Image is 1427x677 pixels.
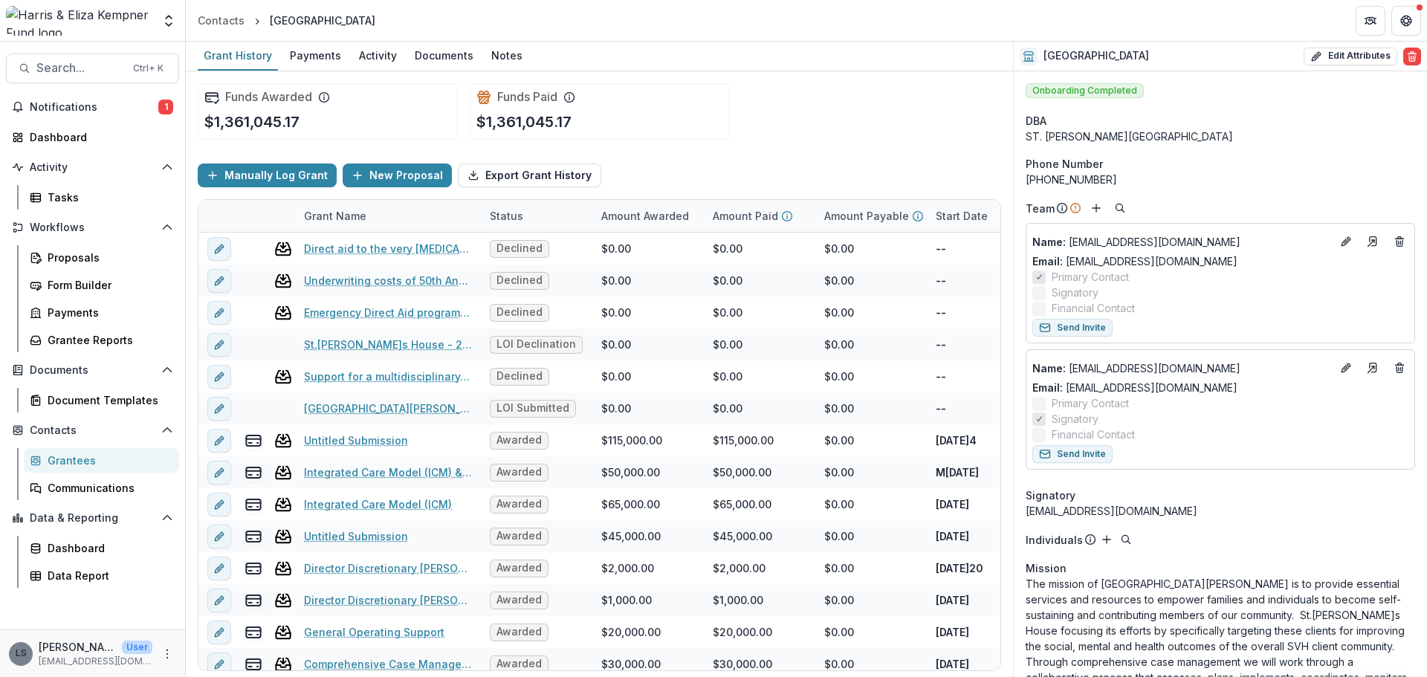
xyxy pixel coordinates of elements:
div: Start Date [927,200,1038,232]
div: $0.00 [824,241,854,256]
div: $0.00 [824,433,854,448]
a: Direct aid to the very [MEDICAL_DATA] population of [GEOGRAPHIC_DATA] [304,241,472,256]
nav: breadcrumb [192,10,381,31]
span: DBA [1026,113,1046,129]
div: Amount Payable [815,200,927,232]
button: edit [207,525,231,548]
div: Form Builder [48,277,167,293]
div: Start Date [927,208,997,224]
p: Amount Paid [713,208,778,224]
div: $0.00 [713,369,742,384]
button: Edit [1337,233,1355,250]
a: General Operating Support [304,624,444,640]
span: Email: [1032,381,1063,394]
span: Signatory [1052,411,1098,427]
span: Search... [36,61,124,75]
div: $0.00 [601,369,631,384]
div: $0.00 [713,401,742,416]
p: [EMAIL_ADDRESS][DOMAIN_NAME] [1032,234,1331,250]
div: $65,000.00 [713,496,771,512]
button: Export Grant History [458,163,601,187]
button: view-payments [245,623,262,641]
a: [GEOGRAPHIC_DATA][PERSON_NAME] - 2025 - Letter of Interest 2025 [304,401,472,416]
a: Grant History [198,42,278,71]
span: Mission [1026,560,1067,576]
button: edit [207,269,231,293]
button: Open entity switcher [158,6,179,36]
div: Payments [284,45,347,66]
span: Name : [1032,362,1066,375]
p: [DATE] [936,656,969,672]
a: Untitled Submission [304,433,408,448]
div: Ctrl + K [130,60,166,77]
div: $50,000.00 [713,464,771,480]
p: [DATE]4 [936,433,977,448]
a: Contacts [192,10,250,31]
div: Grantee Reports [48,332,167,348]
a: Activity [353,42,403,71]
div: Contacts [198,13,245,28]
div: $0.00 [713,241,742,256]
div: $0.00 [824,273,854,288]
div: Grant Name [295,208,375,224]
button: view-payments [245,464,262,482]
span: Documents [30,364,155,377]
button: Partners [1356,6,1385,36]
div: Grant Name [295,200,481,232]
button: edit [207,557,231,580]
p: Amount Payable [824,208,909,224]
div: $0.00 [601,305,631,320]
span: Awarded [496,466,542,479]
button: edit [207,493,231,516]
p: [EMAIL_ADDRESS][DOMAIN_NAME] [39,655,152,668]
button: Send Invite [1032,445,1113,463]
button: edit [207,652,231,676]
div: $0.00 [824,624,854,640]
a: Integrated Care Model (ICM) & Outreach Program [304,464,472,480]
button: Add [1087,199,1105,217]
a: Underwriting costs of 50th Anniversary Celebration [304,273,472,288]
button: Open Contacts [6,418,179,442]
div: Amount Awarded [592,208,698,224]
div: $0.00 [601,401,631,416]
button: view-payments [245,560,262,577]
a: Director Discretionary [PERSON_NAME] [PERSON_NAME]r [304,592,472,608]
div: $45,000.00 [601,528,661,544]
p: [EMAIL_ADDRESS][DOMAIN_NAME] [1032,360,1331,376]
button: Send Invite [1032,319,1113,337]
span: Phone Number [1026,156,1103,172]
span: Name : [1032,236,1066,248]
button: view-payments [245,655,262,673]
div: Notes [485,45,528,66]
div: Status [481,200,592,232]
a: Director Discretionary [PERSON_NAME] designated to GHIRP [304,560,472,576]
button: edit [207,237,231,261]
div: Documents [409,45,479,66]
p: [DATE]20 [936,560,983,576]
button: edit [207,429,231,453]
p: -- [936,401,946,416]
span: Awarded [496,594,542,606]
a: Documents [409,42,479,71]
button: edit [207,589,231,612]
div: $0.00 [601,273,631,288]
span: Data & Reporting [30,512,155,525]
p: Team [1026,201,1055,216]
a: Data Report [24,563,179,588]
div: Lauren Scott [16,649,27,658]
div: Status [481,208,532,224]
a: Payments [284,42,347,71]
p: $1,361,045.17 [204,111,300,133]
a: St.[PERSON_NAME]s House - 2025 - Core Grant Eligibility Screen [304,337,472,352]
button: Deletes [1391,359,1408,377]
button: More [158,645,176,663]
div: $0.00 [713,305,742,320]
button: Edit [1337,359,1355,377]
p: -- [936,337,946,352]
span: Awarded [496,658,542,670]
span: Declined [496,306,543,319]
a: Document Templates [24,388,179,412]
span: Declined [496,274,543,287]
